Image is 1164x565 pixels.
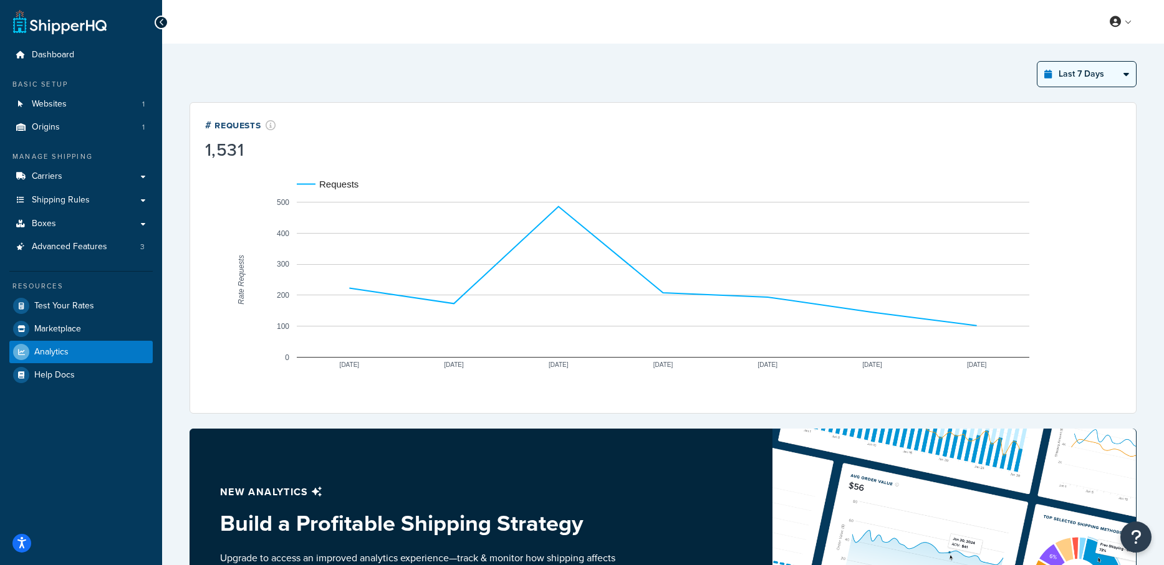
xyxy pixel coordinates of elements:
span: Shipping Rules [32,195,90,206]
h3: Build a Profitable Shipping Strategy [220,511,633,536]
span: 3 [140,242,145,252]
div: Manage Shipping [9,151,153,162]
a: Analytics [9,341,153,363]
div: 1,531 [205,141,276,159]
span: Websites [32,99,67,110]
text: [DATE] [549,361,569,368]
span: Carriers [32,171,62,182]
li: Advanced Features [9,235,153,259]
text: [DATE] [340,361,360,368]
span: Boxes [32,219,56,229]
div: # Requests [205,118,276,132]
text: [DATE] [653,361,673,368]
a: Websites1 [9,93,153,116]
text: [DATE] [862,361,882,368]
svg: A chart. [205,161,1121,398]
span: Advanced Features [32,242,107,252]
div: Resources [9,281,153,292]
span: Marketplace [34,324,81,335]
text: [DATE] [444,361,464,368]
span: 1 [142,122,145,133]
span: Analytics [34,347,69,358]
a: Dashboard [9,44,153,67]
a: Marketplace [9,318,153,340]
a: Test Your Rates [9,295,153,317]
button: Open Resource Center [1120,521,1152,553]
span: 1 [142,99,145,110]
text: Requests [319,179,358,189]
li: Origins [9,116,153,139]
text: Rate Requests [237,255,246,304]
a: Boxes [9,212,153,235]
text: 400 [277,229,289,238]
div: Basic Setup [9,79,153,90]
text: [DATE] [967,361,987,368]
text: 300 [277,260,289,268]
a: Advanced Features3 [9,235,153,259]
a: Help Docs [9,364,153,386]
a: Shipping Rules [9,189,153,212]
span: Test Your Rates [34,301,94,311]
text: 200 [277,291,289,300]
p: New analytics [220,483,633,501]
span: Origins [32,122,60,133]
li: Websites [9,93,153,116]
text: 0 [285,353,289,362]
span: Help Docs [34,370,75,381]
text: 100 [277,322,289,331]
a: Origins1 [9,116,153,139]
text: [DATE] [758,361,777,368]
span: Dashboard [32,50,74,60]
text: 500 [277,198,289,207]
a: Carriers [9,165,153,188]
